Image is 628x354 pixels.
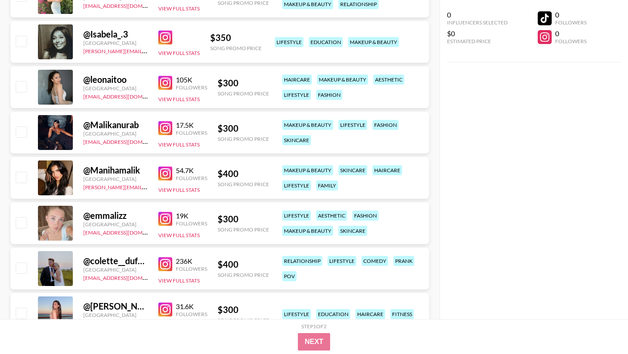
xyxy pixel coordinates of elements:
[316,180,338,191] div: family
[176,302,207,311] div: 31.6K
[210,45,262,51] div: Song Promo Price
[83,74,148,85] div: @ leonaitoo
[584,310,618,344] iframe: Drift Widget Chat Controller
[447,10,508,19] div: 0
[158,121,172,135] img: Instagram
[83,266,148,273] div: [GEOGRAPHIC_DATA]
[83,29,148,40] div: @ Isabela_.3
[83,92,171,100] a: [EMAIL_ADDRESS][DOMAIN_NAME]
[282,90,311,100] div: lifestyle
[282,256,322,266] div: relationship
[447,19,508,26] div: Influencers Selected
[176,75,207,84] div: 105K
[218,168,269,179] div: $ 400
[210,32,262,43] div: $ 350
[83,46,254,54] a: [PERSON_NAME][EMAIL_ADDRESS][PERSON_NAME][DOMAIN_NAME]
[83,228,171,236] a: [EMAIL_ADDRESS][DOMAIN_NAME]
[176,129,207,136] div: Followers
[362,256,388,266] div: comedy
[282,180,311,191] div: lifestyle
[218,272,269,278] div: Song Promo Price
[275,37,304,47] div: lifestyle
[158,31,172,44] img: Instagram
[176,175,207,181] div: Followers
[298,333,331,351] button: Next
[176,211,207,220] div: 19K
[158,232,200,238] button: View Full Stats
[83,210,148,221] div: @ emmalizz
[158,212,172,226] img: Instagram
[158,277,200,284] button: View Full Stats
[282,271,297,281] div: pov
[348,37,399,47] div: makeup & beauty
[555,38,587,44] div: Followers
[158,96,200,102] button: View Full Stats
[282,309,311,319] div: lifestyle
[218,259,269,270] div: $ 400
[316,309,350,319] div: education
[218,226,269,233] div: Song Promo Price
[218,214,269,225] div: $ 300
[158,187,200,193] button: View Full Stats
[176,257,207,265] div: 236K
[393,256,414,266] div: prank
[282,75,312,85] div: haircare
[218,78,269,88] div: $ 300
[218,181,269,187] div: Song Promo Price
[355,309,385,319] div: haircare
[83,130,148,137] div: [GEOGRAPHIC_DATA]
[555,19,587,26] div: Followers
[218,304,269,315] div: $ 300
[83,301,148,312] div: @ [PERSON_NAME].sepanic
[218,123,269,134] div: $ 300
[218,317,269,323] div: Song Promo Price
[83,119,148,130] div: @ Malikanurab
[282,226,333,236] div: makeup & beauty
[328,256,356,266] div: lifestyle
[372,120,399,130] div: fashion
[158,76,172,90] img: Instagram
[176,220,207,227] div: Followers
[83,255,148,266] div: @ colette__dufour
[316,211,347,221] div: aesthetic
[373,75,404,85] div: aesthetic
[83,137,171,145] a: [EMAIL_ADDRESS][DOMAIN_NAME]
[317,75,368,85] div: makeup & beauty
[282,211,311,221] div: lifestyle
[83,312,148,318] div: [GEOGRAPHIC_DATA]
[158,5,200,12] button: View Full Stats
[158,167,172,180] img: Instagram
[372,165,402,175] div: haircare
[176,166,207,175] div: 54.7K
[176,265,207,272] div: Followers
[83,221,148,228] div: [GEOGRAPHIC_DATA]
[218,90,269,97] div: Song Promo Price
[83,85,148,92] div: [GEOGRAPHIC_DATA]
[555,10,587,19] div: 0
[338,226,367,236] div: skincare
[83,182,254,191] a: [PERSON_NAME][EMAIL_ADDRESS][PERSON_NAME][DOMAIN_NAME]
[282,165,333,175] div: makeup & beauty
[447,29,508,38] div: $0
[83,1,171,9] a: [EMAIL_ADDRESS][DOMAIN_NAME]
[158,257,172,271] img: Instagram
[338,165,367,175] div: skincare
[352,211,379,221] div: fashion
[83,176,148,182] div: [GEOGRAPHIC_DATA]
[83,273,171,281] a: [EMAIL_ADDRESS][DOMAIN_NAME]
[83,165,148,176] div: @ Manihamalik
[176,121,207,129] div: 17.5K
[158,141,200,148] button: View Full Stats
[301,323,327,330] div: Step 1 of 2
[555,29,587,38] div: 0
[158,303,172,317] img: Instagram
[218,136,269,142] div: Song Promo Price
[282,120,333,130] div: makeup & beauty
[447,38,508,44] div: Estimated Price
[338,120,367,130] div: lifestyle
[316,90,342,100] div: fashion
[282,135,311,145] div: skincare
[176,84,207,91] div: Followers
[83,40,148,46] div: [GEOGRAPHIC_DATA]
[176,311,207,317] div: Followers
